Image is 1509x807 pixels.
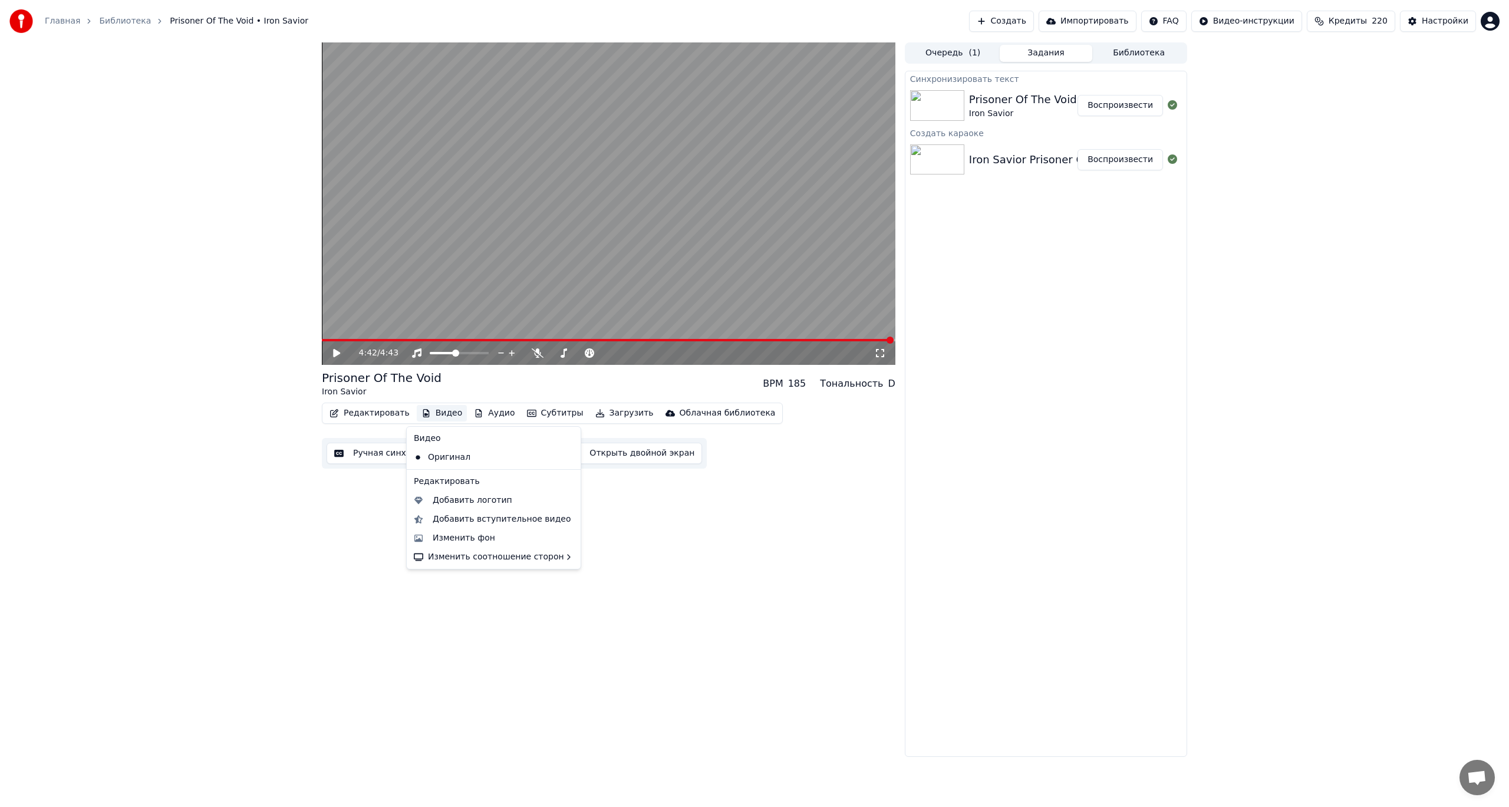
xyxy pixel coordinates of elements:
span: 4:43 [380,347,398,359]
button: Очередь [907,45,1000,62]
button: Воспроизвести [1078,149,1163,170]
div: Prisoner Of The Void [969,91,1077,108]
a: Библиотека [99,15,151,27]
button: Открыть двойной экран [563,443,702,464]
button: Настройки [1400,11,1476,32]
button: Импортировать [1039,11,1136,32]
div: Оригинал [409,448,561,467]
span: Кредиты [1329,15,1367,27]
a: Открытый чат [1459,760,1495,795]
div: Создать караоке [905,126,1187,140]
div: Iron Savior Prisoner Of The Void [969,151,1137,168]
div: 185 [788,377,806,391]
div: Настройки [1422,15,1468,27]
button: Аудио [469,405,519,421]
button: Кредиты220 [1307,11,1395,32]
div: Синхронизировать текст [905,71,1187,85]
div: / [359,347,387,359]
div: Iron Savior [322,386,442,398]
button: Библиотека [1092,45,1185,62]
div: Добавить вступительное видео [433,513,571,525]
div: Облачная библиотека [680,407,776,419]
span: ( 1 ) [968,47,980,59]
div: Prisoner Of The Void [322,370,442,386]
div: Тональность [820,377,883,391]
div: Изменить фон [433,532,495,544]
button: Видео-инструкции [1191,11,1302,32]
button: Видео [417,405,467,421]
div: BPM [763,377,783,391]
button: Задания [1000,45,1093,62]
div: Iron Savior [969,108,1077,120]
span: 220 [1372,15,1388,27]
a: Главная [45,15,80,27]
div: Изменить соотношение сторон [409,548,578,566]
span: Prisoner Of The Void • Iron Savior [170,15,308,27]
button: Субтитры [522,405,588,421]
button: Ручная синхронизация [327,443,460,464]
div: Добавить логотип [433,495,512,506]
button: Создать [969,11,1034,32]
button: Редактировать [325,405,414,421]
img: youka [9,9,33,33]
nav: breadcrumb [45,15,308,27]
div: D [888,377,895,391]
span: 4:42 [359,347,377,359]
div: Видео [409,429,578,448]
button: FAQ [1141,11,1187,32]
button: Воспроизвести [1078,95,1163,116]
button: Загрузить [591,405,658,421]
div: Редактировать [409,472,578,491]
